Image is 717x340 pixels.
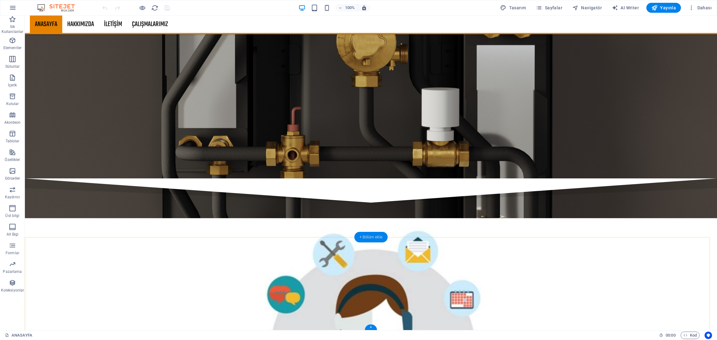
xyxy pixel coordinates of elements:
[646,3,681,13] button: Yayınla
[688,5,712,11] span: Dahası
[1,288,24,293] p: Koleksiyonlar
[570,3,604,13] button: Navigatör
[659,332,676,339] h6: Oturum süresi
[670,333,671,338] span: :
[705,332,712,339] button: Usercentrics
[500,5,526,11] span: Tasarım
[345,4,355,11] h6: 100%
[5,157,20,162] p: Özellikler
[5,176,20,181] p: Görseller
[5,332,32,339] a: Seçimi iptal etmek için tıkla. Sayfaları açmak için çift tıkla
[3,45,21,50] p: Elementler
[6,101,19,106] p: Kutular
[533,3,565,13] button: Sayfalar
[7,232,19,237] p: Alt Bigi
[686,3,714,13] button: Dahası
[6,139,20,144] p: Tablolar
[361,5,367,11] i: Yeniden boyutlandırmada yakınlaştırma düzeyini seçilen cihaza uyacak şekilde otomatik olarak ayarla.
[498,3,528,13] div: Tasarım (Ctrl+Alt+Y)
[4,120,21,125] p: Akordeon
[354,232,388,242] div: + Bölüm ekle
[36,4,82,11] img: Editor Logo
[612,5,639,11] span: AI Writer
[5,213,19,218] p: Üst bilgi
[572,5,602,11] span: Navigatör
[536,5,562,11] span: Sayfalar
[6,250,19,255] p: Formlar
[151,4,158,11] button: reload
[8,83,17,88] p: İçerik
[681,332,700,339] button: Kod
[3,269,22,274] p: Pazarlama
[498,3,528,13] button: Tasarım
[609,3,641,13] button: AI Writer
[5,64,20,69] p: Sütunlar
[151,4,158,11] i: Sayfayı yeniden yükleyin
[666,332,675,339] span: 00 00
[336,4,358,11] button: 100%
[651,5,676,11] span: Yayınla
[683,332,697,339] span: Kod
[5,195,20,200] p: Kaydırıcı
[365,324,377,330] div: +
[138,4,146,11] button: Ön izleme modundan çıkıp düzenlemeye devam etmek için buraya tıklayın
